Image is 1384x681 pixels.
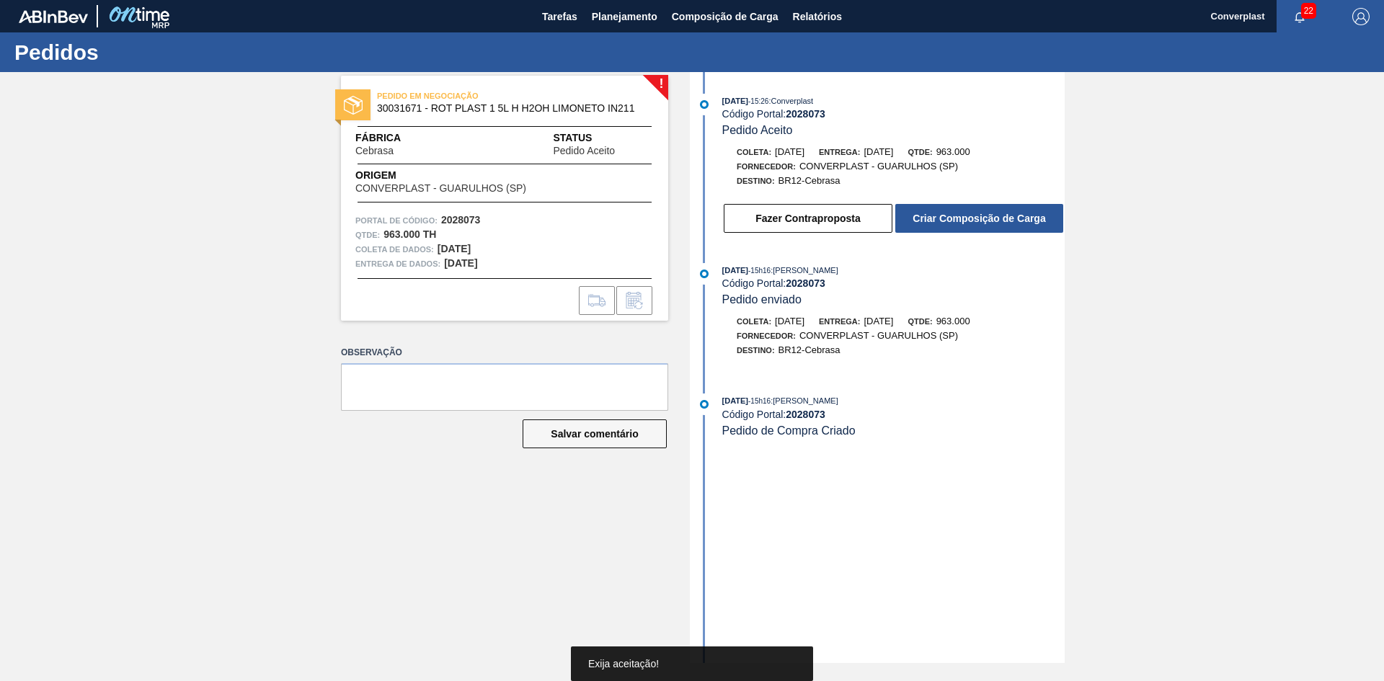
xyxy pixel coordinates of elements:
[773,396,838,405] font: [PERSON_NAME]
[750,397,771,405] font: 15h16
[737,346,775,355] font: Destino:
[722,277,786,289] font: Código Portal:
[355,231,378,239] font: Qtde
[355,169,396,181] font: Origem
[936,146,970,157] font: 963.000
[750,97,768,105] font: 15:26
[377,89,579,103] span: PEDIDO EM NEGOCIAÇÃO
[793,11,842,22] font: Relatórios
[819,317,860,326] font: Entrega:
[341,347,402,357] font: Observação
[355,245,434,254] font: Coleta de dados:
[775,316,804,326] font: [DATE]
[819,148,860,156] font: Entrega:
[700,400,709,409] img: atual
[441,214,481,226] font: 2028073
[737,317,771,326] font: Coleta:
[14,40,99,64] font: Pedidos
[344,96,363,115] img: status
[383,228,436,240] font: 963.000 TH
[913,213,1045,224] font: Criar Composição de Carga
[588,658,659,669] font: Exija aceitação!
[799,330,958,341] font: CONVERPLAST - GUARULHOS (SP)
[1304,6,1313,16] font: 22
[737,177,775,185] font: Destino:
[1211,11,1265,22] font: Converplast
[438,243,471,254] font: [DATE]
[737,162,796,171] font: Fornecedor:
[722,396,748,405] font: [DATE]
[936,316,970,326] font: 963.000
[355,132,401,143] font: Fábrica
[672,11,778,22] font: Composição de Carga
[553,132,592,143] font: Status
[748,397,750,405] font: -
[771,97,813,105] font: Converplast
[773,266,838,275] font: [PERSON_NAME]
[864,146,893,157] font: [DATE]
[908,317,932,326] font: Qtde:
[523,419,667,448] button: Salvar comentário
[377,103,639,114] span: 30031671 - ROT PLAST 1 5L H H2OH LIMONETO IN211
[748,97,750,105] font: -
[778,175,840,186] font: BR12-Cebrasa
[444,257,477,269] font: [DATE]
[778,344,840,355] font: BR12-Cebrasa
[724,204,892,233] button: Fazer Contraproposta
[722,97,748,105] font: [DATE]
[592,11,657,22] font: Planejamento
[377,102,634,114] font: 30031671 - ROT PLAST 1 5L H H2OH LIMONETO IN211
[722,266,748,275] font: [DATE]
[737,148,771,156] font: Coleta:
[722,108,786,120] font: Código Portal:
[553,146,615,156] span: Pedido Aceito
[799,161,958,172] font: CONVERPLAST - GUARULHOS (SP)
[700,270,709,278] img: atual
[378,231,381,239] font: :
[355,145,394,156] font: Cebrasa
[542,11,577,22] font: Tarefas
[551,428,638,440] font: Salvar comentário
[750,267,771,275] font: 15h16
[737,331,796,340] font: Fornecedor:
[19,10,88,23] img: TNhmsLtSVTkK8tSr43FrP2fwEKptu5GPRR3wAAAABJRU5ErkJggg==
[1277,6,1323,27] button: Notificações
[355,259,440,268] font: Entrega de dados:
[722,424,856,437] font: Pedido de Compra Criado
[908,148,932,156] font: Qtde:
[768,97,771,105] font: :
[616,286,652,315] div: Informar alteração no pedido
[771,396,773,405] font: :
[722,124,793,136] font: Pedido Aceito
[775,146,804,157] font: [DATE]
[700,100,709,109] img: atual
[786,277,825,289] font: 2028073
[864,316,893,326] font: [DATE]
[579,286,615,315] div: Ir para Composição de Carga
[771,266,773,275] font: :
[355,182,526,194] font: CONVERPLAST - GUARULHOS (SP)
[377,92,479,100] font: PEDIDO EM NEGOCIAÇÃO
[895,204,1063,233] button: Criar Composição de Carga
[748,267,750,275] font: -
[722,409,786,420] font: Código Portal:
[755,213,860,224] font: Fazer Contraproposta
[786,108,825,120] font: 2028073
[355,216,438,225] font: Portal de Código:
[1352,8,1370,25] img: Sair
[786,409,825,420] font: 2028073
[722,293,802,306] font: Pedido enviado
